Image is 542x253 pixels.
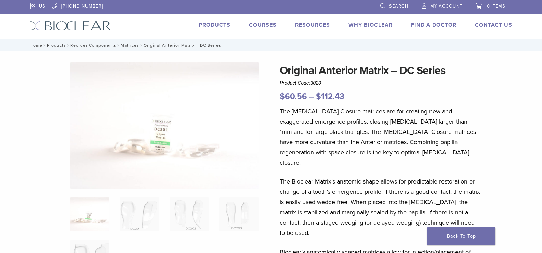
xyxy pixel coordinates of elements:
[30,21,111,31] img: Bioclear
[47,43,66,48] a: Products
[116,43,121,47] span: /
[295,22,330,28] a: Resources
[170,197,209,231] img: Original Anterior Matrix - DC Series - Image 3
[199,22,230,28] a: Products
[219,197,259,231] img: Original Anterior Matrix - DC Series - Image 4
[70,43,116,48] a: Reorder Components
[280,91,285,101] span: $
[475,22,512,28] a: Contact Us
[120,197,159,231] img: Original Anterior Matrix - DC Series - Image 2
[280,176,481,238] p: The Bioclear Matrix’s anatomic shape allows for predictable restoration or change of a tooth’s em...
[389,3,408,9] span: Search
[316,91,344,101] bdi: 112.43
[348,22,393,28] a: Why Bioclear
[310,80,321,86] span: 3020
[280,106,481,168] p: The [MEDICAL_DATA] Closure matrices are for creating new and exaggerated emergence profiles, clos...
[70,197,109,231] img: Anterior-Original-DC-Series-Matrices-324x324.jpg
[280,80,321,86] span: Product Code:
[25,39,517,51] nav: Original Anterior Matrix – DC Series
[28,43,42,48] a: Home
[427,227,495,245] a: Back To Top
[121,43,139,48] a: Matrices
[280,62,481,79] h1: Original Anterior Matrix – DC Series
[66,43,70,47] span: /
[42,43,47,47] span: /
[139,43,144,47] span: /
[316,91,321,101] span: $
[309,91,314,101] span: –
[280,91,307,101] bdi: 60.56
[70,62,259,189] img: Anterior Original DC Series Matrices
[249,22,277,28] a: Courses
[487,3,505,9] span: 0 items
[430,3,462,9] span: My Account
[411,22,457,28] a: Find A Doctor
